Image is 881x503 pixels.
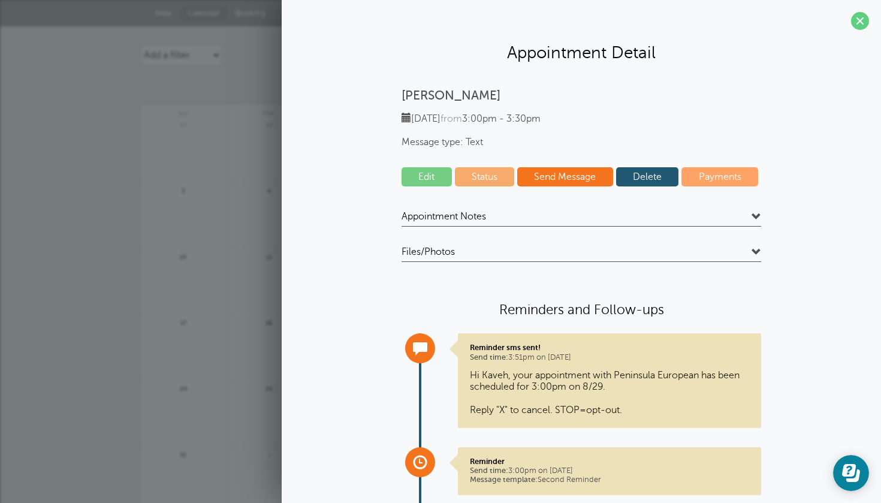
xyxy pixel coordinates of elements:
h2: Appointment Detail [294,42,869,63]
p: [PERSON_NAME] [402,88,761,103]
span: 31 [178,450,189,459]
p: 3:51pm on [DATE] [470,343,749,362]
span: Calendar [188,8,220,17]
span: Sun [141,105,226,117]
span: 18 [264,318,274,327]
span: [DATE] 3:00pm - 3:30pm [402,113,541,124]
span: Booking [236,8,265,17]
p: 3:00pm on [DATE] Second Reminder [470,457,749,485]
span: 10 [178,252,189,261]
span: Message type: Text [402,137,761,148]
span: 25 [264,384,274,393]
span: New [155,8,172,17]
span: Message template: [470,475,538,484]
span: 3 [178,186,189,195]
a: Edit [402,167,452,186]
p: Hi Kaveh, your appointment with Peninsula European has been scheduled for 3:00pm on 8/29. Reply "... [470,370,749,416]
span: Appointment Notes [402,210,486,222]
a: Send Message [517,167,613,186]
strong: Reminder [470,457,505,466]
span: 11 [264,252,274,261]
h4: Reminders and Follow-ups [402,301,761,318]
span: Send time: [470,353,508,362]
span: 1 [264,450,274,459]
iframe: Resource center [833,455,869,491]
span: 17 [178,318,189,327]
a: Status [455,167,515,186]
span: Send time: [470,466,508,475]
span: 24 [178,384,189,393]
span: 28 [264,120,274,129]
span: 27 [178,120,189,129]
a: Delete [616,167,679,186]
span: from [441,113,462,124]
span: 4 [264,186,274,195]
span: Files/Photos [402,246,455,258]
span: Mon [227,105,312,117]
a: Payments [681,167,758,186]
strong: Reminder sms sent! [470,343,541,352]
a: Calendar [180,5,227,21]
